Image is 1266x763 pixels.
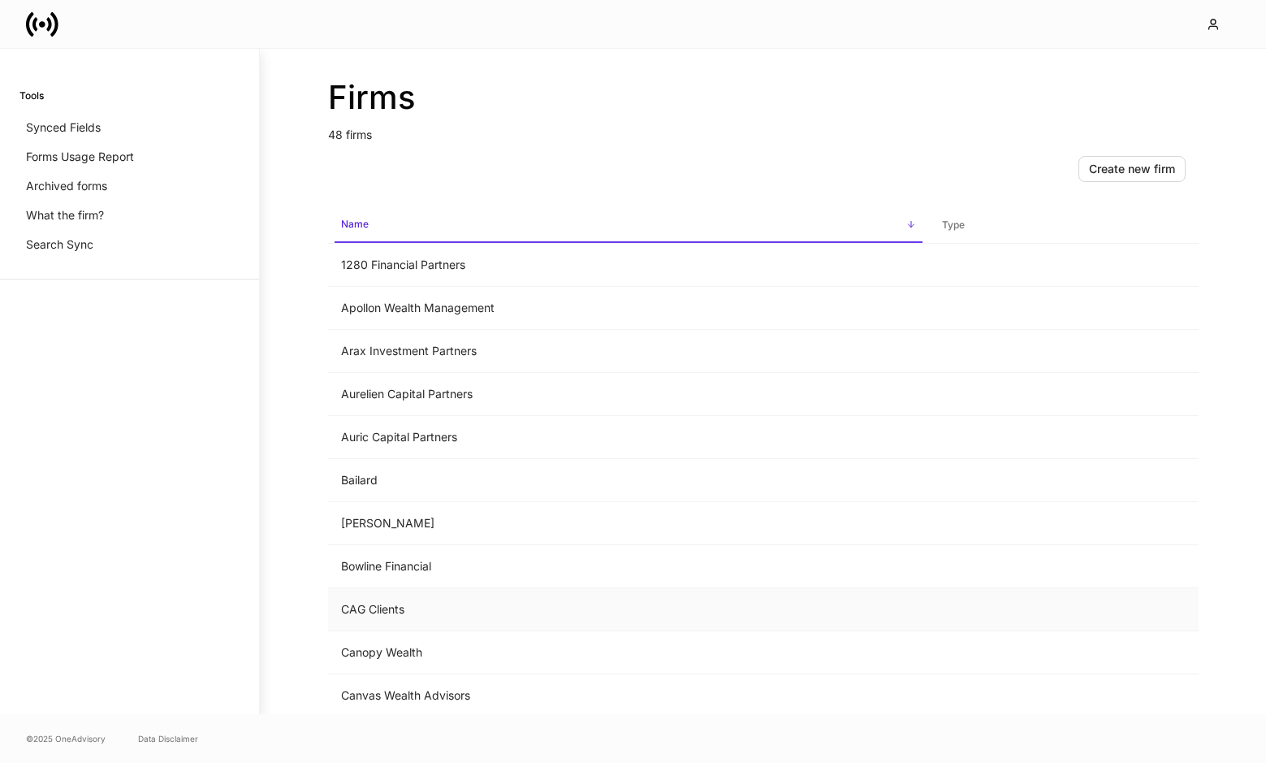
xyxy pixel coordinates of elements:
[328,287,929,330] td: Apollon Wealth Management
[328,545,929,588] td: Bowline Financial
[19,142,240,171] a: Forms Usage Report
[328,588,929,631] td: CAG Clients
[328,117,1199,143] p: 48 firms
[328,631,929,674] td: Canopy Wealth
[138,732,198,745] a: Data Disclaimer
[26,119,101,136] p: Synced Fields
[328,502,929,545] td: [PERSON_NAME]
[26,732,106,745] span: © 2025 OneAdvisory
[19,113,240,142] a: Synced Fields
[328,416,929,459] td: Auric Capital Partners
[935,209,1192,242] span: Type
[19,88,44,103] h6: Tools
[19,201,240,230] a: What the firm?
[328,244,929,287] td: 1280 Financial Partners
[328,373,929,416] td: Aurelien Capital Partners
[1089,161,1175,177] div: Create new firm
[26,178,107,194] p: Archived forms
[26,207,104,223] p: What the firm?
[1078,156,1186,182] button: Create new firm
[26,236,93,253] p: Search Sync
[328,674,929,717] td: Canvas Wealth Advisors
[19,230,240,259] a: Search Sync
[328,459,929,502] td: Bailard
[19,171,240,201] a: Archived forms
[328,330,929,373] td: Arax Investment Partners
[328,78,1199,117] h2: Firms
[341,216,369,232] h6: Name
[335,208,922,243] span: Name
[942,217,965,232] h6: Type
[26,149,134,165] p: Forms Usage Report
